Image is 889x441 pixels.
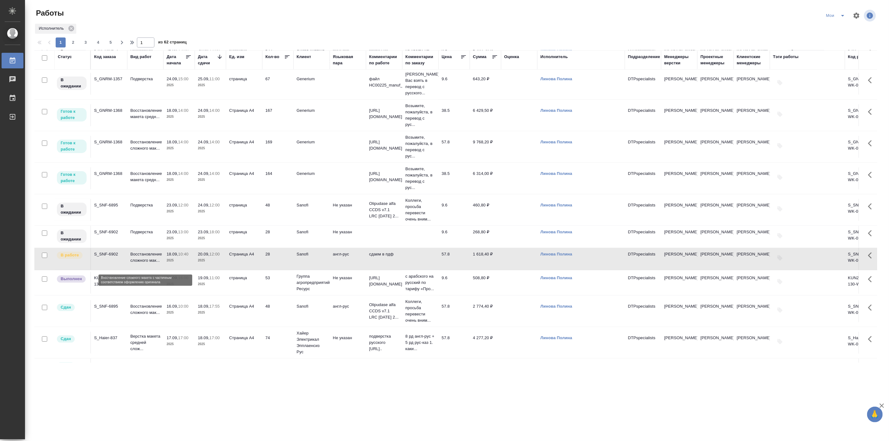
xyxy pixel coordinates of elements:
[439,332,470,354] td: 57.8
[439,73,470,95] td: 9.6
[297,171,327,177] p: Generium
[167,304,178,309] p: 16.09,
[470,300,501,322] td: 2 774,40 ₽
[824,11,849,21] div: split button
[439,300,470,322] td: 57.8
[61,108,83,121] p: Готов к работе
[297,229,327,235] p: Sanofi
[864,73,879,88] button: Здесь прячутся важные кнопки
[845,199,881,221] td: S_SNF-6895-WK-009
[470,104,501,126] td: 6 429,50 ₽
[198,230,209,234] p: 23.09,
[697,332,734,354] td: [PERSON_NAME]
[198,82,223,88] p: 2025
[540,362,572,367] a: Линова Полина
[61,230,83,242] p: В ожидании
[664,251,694,257] p: [PERSON_NAME]
[209,252,220,256] p: 12:00
[130,54,152,60] div: Вид работ
[167,82,192,88] p: 2025
[405,103,435,128] p: Возьмите, пожалуйста, в перевод с рус...
[93,37,103,47] button: 4
[262,104,294,126] td: 167
[864,248,879,263] button: Здесь прячутся важные кнопки
[864,332,879,347] button: Здесь прячутся важные кнопки
[864,104,879,119] button: Здесь прячутся важные кнопки
[439,136,470,158] td: 57.8
[734,104,770,126] td: [PERSON_NAME]
[734,300,770,322] td: [PERSON_NAME]
[625,248,661,270] td: DTPspecialists
[664,303,694,310] p: [PERSON_NAME]
[94,335,124,341] div: S_Haier-837
[265,54,279,60] div: Кол-во
[330,332,366,354] td: Не указан
[540,77,572,81] a: Линова Полина
[262,199,294,221] td: 48
[737,54,767,66] div: Клиентские менеджеры
[439,104,470,126] td: 38.5
[625,272,661,294] td: DTPspecialists
[625,104,661,126] td: DTPspecialists
[198,108,209,113] p: 24.09,
[209,275,220,280] p: 11:00
[625,226,661,248] td: DTPspecialists
[226,167,262,189] td: Страница А4
[540,108,572,113] a: Линова Полина
[845,226,881,248] td: S_SNF-6902-WK-004
[867,407,883,422] button: 🙏
[625,332,661,354] td: DTPspecialists
[470,199,501,221] td: 460,80 ₽
[56,275,87,283] div: Исполнитель завершил работу
[178,275,188,280] p: 16:00
[178,108,188,113] p: 14:00
[68,39,78,46] span: 2
[405,197,435,222] p: Коллеги, просьба перевести очень вним...
[209,171,220,176] p: 14:00
[697,104,734,126] td: [PERSON_NAME]
[540,252,572,256] a: Линова Полина
[369,302,399,320] p: Olipudase alfa CCDS v7.1 LRC [DATE] 2...
[439,199,470,221] td: 9.6
[470,73,501,95] td: 643,20 ₽
[167,114,192,120] p: 2025
[167,108,178,113] p: 18.09,
[226,359,262,380] td: Слайд
[209,304,220,309] p: 17:55
[94,275,124,287] div: KUNZ_GAPRESURS-130
[849,8,864,23] span: Настроить таблицу
[369,171,399,183] p: [URL][DOMAIN_NAME]..
[35,24,76,34] div: Исполнитель
[330,272,366,294] td: Не указан
[864,359,879,374] button: Здесь прячутся важные кнопки
[167,252,178,256] p: 18.09,
[198,275,209,280] p: 19.09,
[297,330,327,355] p: Хайер Электрикал Эпплаенсиз Рус
[167,177,192,183] p: 2025
[697,248,734,270] td: [PERSON_NAME]
[330,248,366,270] td: англ-рус
[439,248,470,270] td: 57.8
[625,199,661,221] td: DTPspecialists
[198,252,209,256] p: 20.09,
[330,300,366,322] td: англ-рус
[625,136,661,158] td: DTPspecialists
[369,275,399,287] p: [URL][DOMAIN_NAME]..
[625,359,661,380] td: DTPspecialists
[297,251,327,257] p: Sanofi
[540,54,568,60] div: Исполнитель
[405,71,435,96] p: [PERSON_NAME] Вас взять в перевод с русского...
[369,139,399,151] p: [URL][DOMAIN_NAME]..
[442,54,452,60] div: Цена
[94,303,124,310] div: S_SNF-6895
[297,54,311,60] div: Клиент
[540,230,572,234] a: Линова Полина
[262,300,294,322] td: 48
[697,226,734,248] td: [PERSON_NAME]
[178,77,188,81] p: 15:00
[198,54,217,66] div: Дата сдачи
[664,275,694,281] p: [PERSON_NAME]
[504,54,519,60] div: Оценка
[167,54,185,66] div: Дата начала
[56,171,87,185] div: Исполнитель может приступить к работе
